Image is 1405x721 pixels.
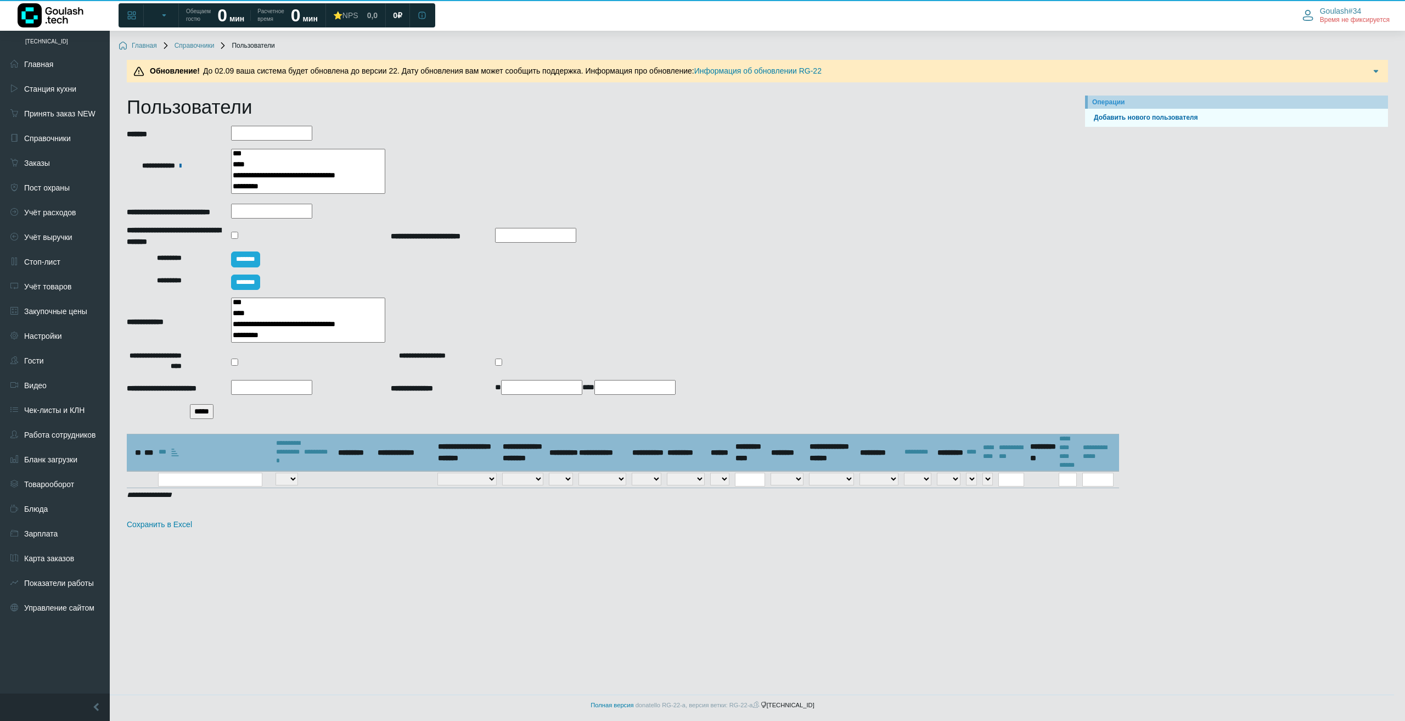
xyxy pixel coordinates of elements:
[1320,6,1362,16] span: Goulash#34
[397,10,402,20] span: ₽
[150,66,200,75] b: Обновление!
[393,10,397,20] span: 0
[127,96,1069,119] h1: Пользователи
[217,5,227,25] strong: 0
[1320,16,1390,25] span: Время не фиксируется
[636,702,761,708] span: donatello RG-22-a, версия ветки: RG-22-a
[694,66,822,75] a: Информация об обновлении RG-22
[229,14,244,23] span: мин
[127,520,192,529] a: Сохранить в Excel
[186,8,211,23] span: Обещаем гостю
[327,5,384,25] a: ⭐NPS 0,0
[119,42,157,51] a: Главная
[1089,113,1384,123] a: Добавить нового пользователя
[591,702,633,708] a: Полная версия
[291,5,301,25] strong: 0
[1370,66,1381,77] img: Подробнее
[18,3,83,27] img: Логотип компании Goulash.tech
[342,11,358,20] span: NPS
[1296,4,1396,27] button: Goulash#34 Время не фиксируется
[333,10,358,20] div: ⭐
[257,8,284,23] span: Расчетное время
[218,42,274,51] span: Пользователи
[179,5,324,25] a: Обещаем гостю 0 мин Расчетное время 0 мин
[11,695,1394,716] footer: [TECHNICAL_ID]
[1092,97,1384,107] div: Операции
[302,14,317,23] span: мин
[133,66,144,77] img: Предупреждение
[386,5,409,25] a: 0 ₽
[161,42,215,51] a: Справочники
[147,66,822,75] span: До 02.09 ваша система будет обновлена до версии 22. Дату обновления вам может сообщить поддержка....
[367,10,378,20] span: 0,0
